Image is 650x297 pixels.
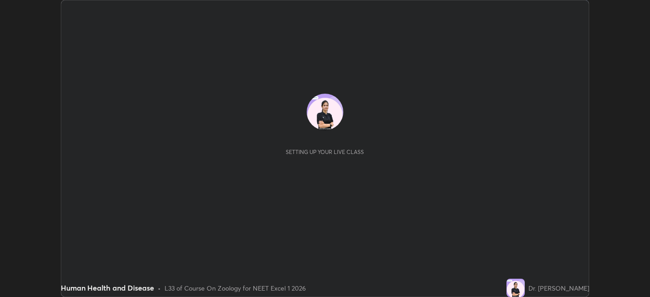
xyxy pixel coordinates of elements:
div: • [158,283,161,293]
div: Setting up your live class [286,148,364,155]
div: Dr. [PERSON_NAME] [528,283,589,293]
div: L33 of Course On Zoology for NEET Excel 1 2026 [165,283,306,293]
img: 6adb0a404486493ea7c6d2c8fdf53f74.jpg [506,279,525,297]
div: Human Health and Disease [61,282,154,293]
img: 6adb0a404486493ea7c6d2c8fdf53f74.jpg [307,94,343,130]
